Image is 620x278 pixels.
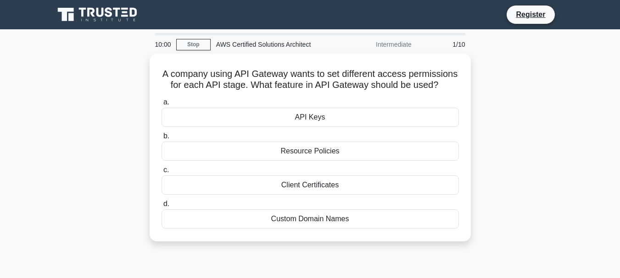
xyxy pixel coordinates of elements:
a: Register [510,9,551,20]
div: Custom Domain Names [162,209,459,229]
div: Resource Policies [162,142,459,161]
div: 10:00 [150,35,176,54]
span: d. [163,200,169,207]
span: c. [163,166,169,174]
span: a. [163,98,169,106]
div: API Keys [162,108,459,127]
div: 1/10 [417,35,471,54]
span: b. [163,132,169,140]
h5: A company using API Gateway wants to set different access permissions for each API stage. What fe... [161,68,460,91]
div: Intermediate [337,35,417,54]
div: AWS Certified Solutions Architect [211,35,337,54]
a: Stop [176,39,211,50]
div: Client Certificates [162,175,459,195]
